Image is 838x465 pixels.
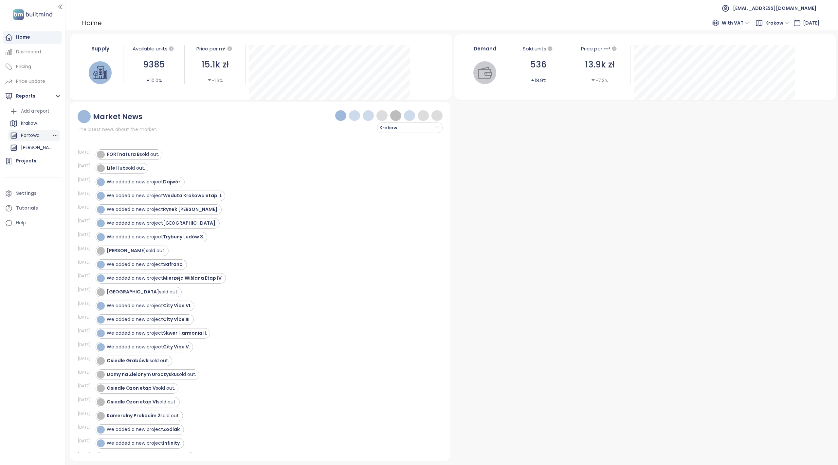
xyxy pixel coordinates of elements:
[107,151,159,158] div: sold out.
[107,385,175,392] div: sold out.
[107,357,150,364] strong: Osiedle Grabówki
[78,424,94,430] div: [DATE]
[478,66,492,80] img: wallet
[3,31,62,44] a: Home
[16,33,30,41] div: Home
[98,289,103,294] img: icon
[78,246,94,251] div: [DATE]
[82,17,102,29] div: Home
[21,119,37,127] div: Krakow
[80,113,88,121] img: ruler
[98,386,103,390] img: icon
[107,165,126,171] strong: Life Hub
[8,142,60,153] div: [PERSON_NAME]
[146,78,150,83] span: caret-up
[98,413,103,418] img: icon
[107,412,180,419] div: sold out.
[81,45,120,52] div: Supply
[107,192,222,199] div: We added a new project .
[98,331,103,335] img: icon
[207,77,223,84] div: -1.3%
[16,189,37,197] div: Settings
[107,399,176,405] div: sold out.
[8,118,60,129] div: Krakow
[163,440,180,446] strong: Infinity
[146,77,162,84] div: 10.0%
[163,178,180,185] strong: Dajwór
[107,206,218,213] div: We added a new project .
[352,113,357,119] img: trophy-dark-blue.png
[107,426,181,433] div: We added a new project .
[21,143,52,152] div: [PERSON_NAME]
[3,155,62,168] a: Projects
[107,247,146,254] strong: [PERSON_NAME]
[407,113,412,119] img: price-increases.png
[107,275,223,282] div: We added a new project .
[98,262,103,267] img: icon
[78,438,94,444] div: [DATE]
[21,131,40,139] div: Portowa
[420,113,426,119] img: price-decreases.png
[163,220,215,226] strong: [GEOGRAPHIC_DATA]
[163,275,222,281] strong: Mierzeja Wiślana Etap IV
[107,220,216,227] div: We added a new project .
[3,187,62,200] a: Settings
[3,90,62,103] button: Reports
[107,330,207,337] div: We added a new project .
[98,152,103,157] img: icon
[107,261,184,268] div: We added a new project .
[803,20,820,26] span: [DATE]
[196,45,226,53] div: Price per m²
[98,317,103,322] img: icon
[107,385,156,391] strong: Osiedle Ozon etap V
[530,77,547,84] div: 18.9%
[98,221,103,225] img: icon
[511,58,566,71] div: 536
[78,356,94,362] div: [DATE]
[338,113,344,119] img: price-tag-dark-blue.png
[163,344,189,350] strong: City Vibe V
[8,106,60,117] div: Add a report
[379,123,439,133] span: Krakow
[11,8,54,21] img: logo
[107,151,140,158] strong: FORTnatura B
[107,178,181,185] div: We added a new project .
[78,232,94,238] div: [DATE]
[93,113,142,121] div: Market News
[107,440,181,447] div: We added a new project .
[434,113,440,119] img: information-circle.png
[98,372,103,377] img: icon
[465,45,505,52] div: Demand
[365,113,371,119] img: home-dark-blue.png
[98,303,103,308] img: icon
[78,177,94,183] div: [DATE]
[78,163,94,169] div: [DATE]
[107,288,178,295] div: sold out.
[591,78,595,83] span: caret-down
[530,78,535,83] span: caret-up
[3,60,62,73] a: Pricing
[98,179,103,184] img: icon
[78,383,94,389] div: [DATE]
[163,261,183,268] strong: Safrano
[16,63,31,71] div: Pricing
[163,302,190,309] strong: City Vibe VI
[98,344,103,349] img: icon
[78,149,94,155] div: [DATE]
[733,0,816,16] span: [EMAIL_ADDRESS][DOMAIN_NAME]
[207,78,212,83] span: caret-down
[107,399,157,405] strong: Osiedle Ozon etap VI
[98,248,103,253] img: icon
[107,302,191,309] div: We added a new project .
[78,204,94,210] div: [DATE]
[78,287,94,293] div: [DATE]
[78,452,94,458] div: [DATE]
[163,330,206,336] strong: Skwer Harmonia II
[8,130,60,141] div: Portowa
[393,113,399,119] img: wallet-dark-grey.png
[107,165,145,172] div: sold out.
[98,441,103,445] img: icon
[3,202,62,215] a: Tutorials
